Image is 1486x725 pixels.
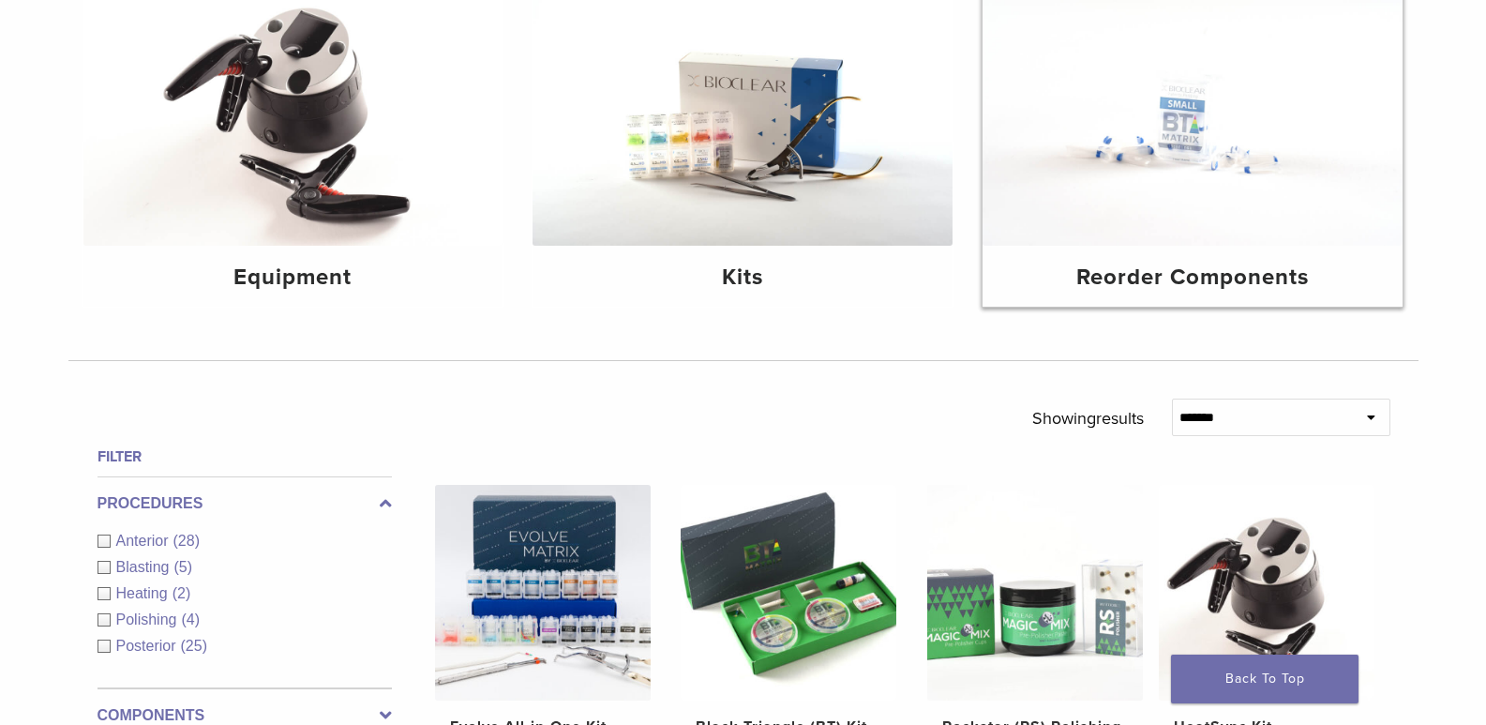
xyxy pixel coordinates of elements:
label: Procedures [98,492,392,515]
span: Posterior [116,638,181,654]
h4: Equipment [98,261,488,295]
h4: Kits [548,261,938,295]
h4: Reorder Components [998,261,1388,295]
p: Showing results [1032,399,1144,438]
span: Anterior [116,533,173,549]
span: (28) [173,533,200,549]
span: (25) [181,638,207,654]
img: Rockstar (RS) Polishing Kit [927,485,1143,701]
a: Back To Top [1171,655,1358,703]
span: (5) [173,559,192,575]
h4: Filter [98,446,392,468]
span: (2) [173,585,191,601]
span: Polishing [116,612,182,627]
span: Heating [116,585,173,601]
img: Black Triangle (BT) Kit [681,485,896,701]
span: (4) [181,612,200,627]
img: Evolve All-in-One Kit [435,485,651,701]
img: HeatSync Kit [1159,485,1374,701]
span: Blasting [116,559,174,575]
